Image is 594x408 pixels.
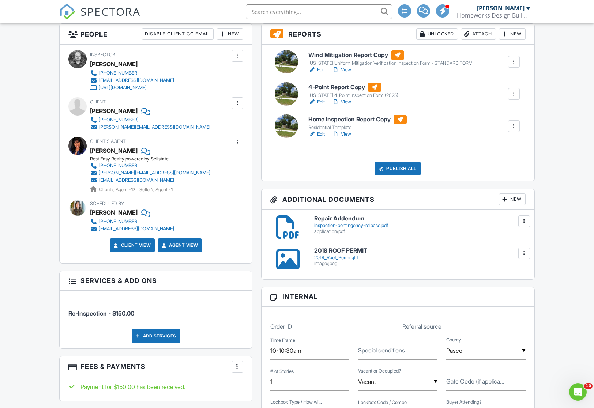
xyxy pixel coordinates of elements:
[499,193,526,205] div: New
[308,92,398,98] div: [US_STATE] 4-Point Inspection Form (2025)
[569,383,587,401] iframe: Intercom live chat
[90,225,174,233] a: [EMAIL_ADDRESS][DOMAIN_NAME]
[308,83,398,99] a: 4-Point Report Copy [US_STATE] 4-Point Inspection Form (2025)
[308,50,473,60] h6: Wind Mitigation Report Copy
[246,4,392,19] input: Search everything...
[171,187,173,192] strong: 1
[416,28,458,40] div: Unlocked
[90,52,115,57] span: Inspector
[90,162,210,169] a: [PHONE_NUMBER]
[461,28,496,40] div: Attach
[68,383,243,391] div: Payment for $150.00 has been received.
[99,177,174,183] div: [EMAIL_ADDRESS][DOMAIN_NAME]
[90,58,138,69] div: [PERSON_NAME]
[446,399,482,405] label: Buyer Attending?
[90,84,174,91] a: [URL][DOMAIN_NAME]
[270,337,295,344] label: Time Frame
[332,131,351,138] a: View
[314,215,526,234] a: Repair Addendum inspection-contingency-release.pdf application/pdf
[314,223,526,228] div: inspection-contingency-release.pdf
[99,163,139,169] div: [PHONE_NUMBER]
[446,373,526,391] input: Gate Code (if applicable)
[90,69,174,77] a: [PHONE_NUMBER]
[99,170,210,176] div: [PERSON_NAME][EMAIL_ADDRESS][DOMAIN_NAME]
[60,271,252,290] h3: Services & Add ons
[99,219,139,224] div: [PHONE_NUMBER]
[270,373,350,391] input: # of Stories
[358,399,407,406] label: Lockbox Code / Combo
[262,287,534,306] h3: Internal
[59,4,75,20] img: The Best Home Inspection Software - Spectora
[446,337,461,343] label: County
[332,66,351,73] a: View
[90,139,126,144] span: Client's Agent
[457,12,530,19] div: Homeworks Design Build Inspect, Inc.
[358,368,401,374] label: Vacant or Occupied?
[217,28,243,40] div: New
[402,322,441,330] label: Referral source
[99,187,136,192] span: Client's Agent -
[90,156,216,162] div: Rest Easy Realty powered by Sellstate
[60,24,252,45] h3: People
[142,28,214,40] div: Disable Client CC Email
[99,124,210,130] div: [PERSON_NAME][EMAIL_ADDRESS][DOMAIN_NAME]
[308,131,325,138] a: Edit
[68,310,134,317] span: Re-Inspection - $150.00
[99,226,174,232] div: [EMAIL_ADDRESS][DOMAIN_NAME]
[499,28,526,40] div: New
[308,83,398,92] h6: 4-Point Report Copy
[308,66,325,73] a: Edit
[160,242,198,249] a: Agent View
[262,189,534,210] h3: Additional Documents
[358,346,405,354] label: Special conditions
[131,187,135,192] strong: 17
[132,329,180,343] div: Add Services
[308,125,407,131] div: Residential Template
[477,4,525,12] div: [PERSON_NAME]
[90,218,174,225] a: [PHONE_NUMBER]
[90,201,124,206] span: Scheduled By
[375,162,421,175] div: Publish All
[270,368,294,375] label: # of Stories
[332,98,351,106] a: View
[90,145,138,156] a: [PERSON_NAME]
[90,207,138,218] div: [PERSON_NAME]
[99,85,147,91] div: [URL][DOMAIN_NAME]
[80,4,140,19] span: SPECTORA
[314,255,526,261] div: 2018_Roof_Permit.jfif
[90,169,210,177] a: [PERSON_NAME][EMAIL_ADDRESS][DOMAIN_NAME]
[90,77,174,84] a: [EMAIL_ADDRESS][DOMAIN_NAME]
[112,242,151,249] a: Client View
[139,187,173,192] span: Seller's Agent -
[314,215,526,222] h6: Repair Addendum
[68,296,243,323] li: Service: Re-Inspection
[314,228,526,234] div: application/pdf
[270,399,322,405] label: Lockbox Type / How will we get in?
[446,377,504,385] label: Gate Code (if applicable)
[308,98,325,106] a: Edit
[270,342,350,360] input: Time Frame
[308,115,407,131] a: Home Inspection Report Copy Residential Template
[90,116,210,124] a: [PHONE_NUMBER]
[270,322,292,330] label: Order ID
[314,248,526,254] h6: 2018 ROOF PERMIT
[90,105,138,116] div: [PERSON_NAME]
[99,78,174,83] div: [EMAIL_ADDRESS][DOMAIN_NAME]
[99,70,139,76] div: [PHONE_NUMBER]
[308,115,407,124] h6: Home Inspection Report Copy
[314,261,526,267] div: image/jpeg
[262,24,534,45] h3: Reports
[90,99,106,105] span: Client
[60,356,252,377] h3: Fees & Payments
[99,117,139,123] div: [PHONE_NUMBER]
[314,248,526,266] a: 2018 ROOF PERMIT 2018_Roof_Permit.jfif image/jpeg
[90,177,210,184] a: [EMAIL_ADDRESS][DOMAIN_NAME]
[308,50,473,67] a: Wind Mitigation Report Copy [US_STATE] Uniform Mitigation Verification Inspection Form - STANDARD...
[584,383,593,389] span: 10
[308,60,473,66] div: [US_STATE] Uniform Mitigation Verification Inspection Form - STANDARD FORM
[358,342,437,360] input: Special conditions
[59,10,140,25] a: SPECTORA
[90,124,210,131] a: [PERSON_NAME][EMAIL_ADDRESS][DOMAIN_NAME]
